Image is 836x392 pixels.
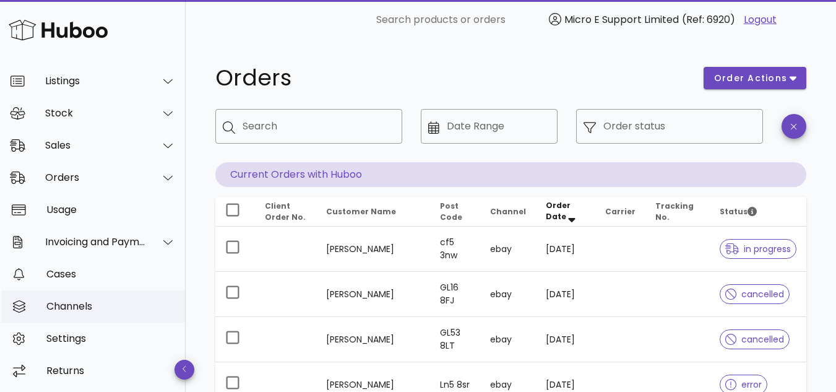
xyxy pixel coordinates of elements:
[480,317,536,362] td: ebay
[725,290,784,298] span: cancelled
[605,206,636,217] span: Carrier
[45,172,146,183] div: Orders
[725,380,762,389] span: error
[215,67,689,89] h1: Orders
[316,317,431,362] td: [PERSON_NAME]
[46,365,176,377] div: Returns
[725,335,784,344] span: cancelled
[536,272,596,317] td: [DATE]
[46,204,176,216] div: Usage
[536,227,596,272] td: [DATE]
[430,317,480,362] td: GL53 8LT
[46,333,176,344] div: Settings
[710,197,806,227] th: Status
[46,268,176,280] div: Cases
[595,197,645,227] th: Carrier
[326,206,396,217] span: Customer Name
[316,272,431,317] td: [PERSON_NAME]
[480,272,536,317] td: ebay
[215,162,806,187] p: Current Orders with Huboo
[490,206,526,217] span: Channel
[46,300,176,312] div: Channels
[536,317,596,362] td: [DATE]
[564,12,679,27] span: Micro E Support Limited
[713,72,788,85] span: order actions
[480,227,536,272] td: ebay
[536,197,596,227] th: Order Date: Sorted descending. Activate to remove sorting.
[430,227,480,272] td: cf5 3nw
[430,197,480,227] th: Post Code
[430,272,480,317] td: GL16 8FJ
[9,17,108,43] img: Huboo Logo
[480,197,536,227] th: Channel
[45,75,146,87] div: Listings
[45,107,146,119] div: Stock
[725,245,791,253] span: in progress
[546,200,571,222] span: Order Date
[316,197,431,227] th: Customer Name
[316,227,431,272] td: [PERSON_NAME]
[704,67,806,89] button: order actions
[682,12,735,27] span: (Ref: 6920)
[45,236,146,248] div: Invoicing and Payments
[645,197,710,227] th: Tracking No.
[655,201,694,222] span: Tracking No.
[45,139,146,151] div: Sales
[265,201,306,222] span: Client Order No.
[720,206,757,217] span: Status
[744,12,777,27] a: Logout
[440,201,462,222] span: Post Code
[255,197,316,227] th: Client Order No.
